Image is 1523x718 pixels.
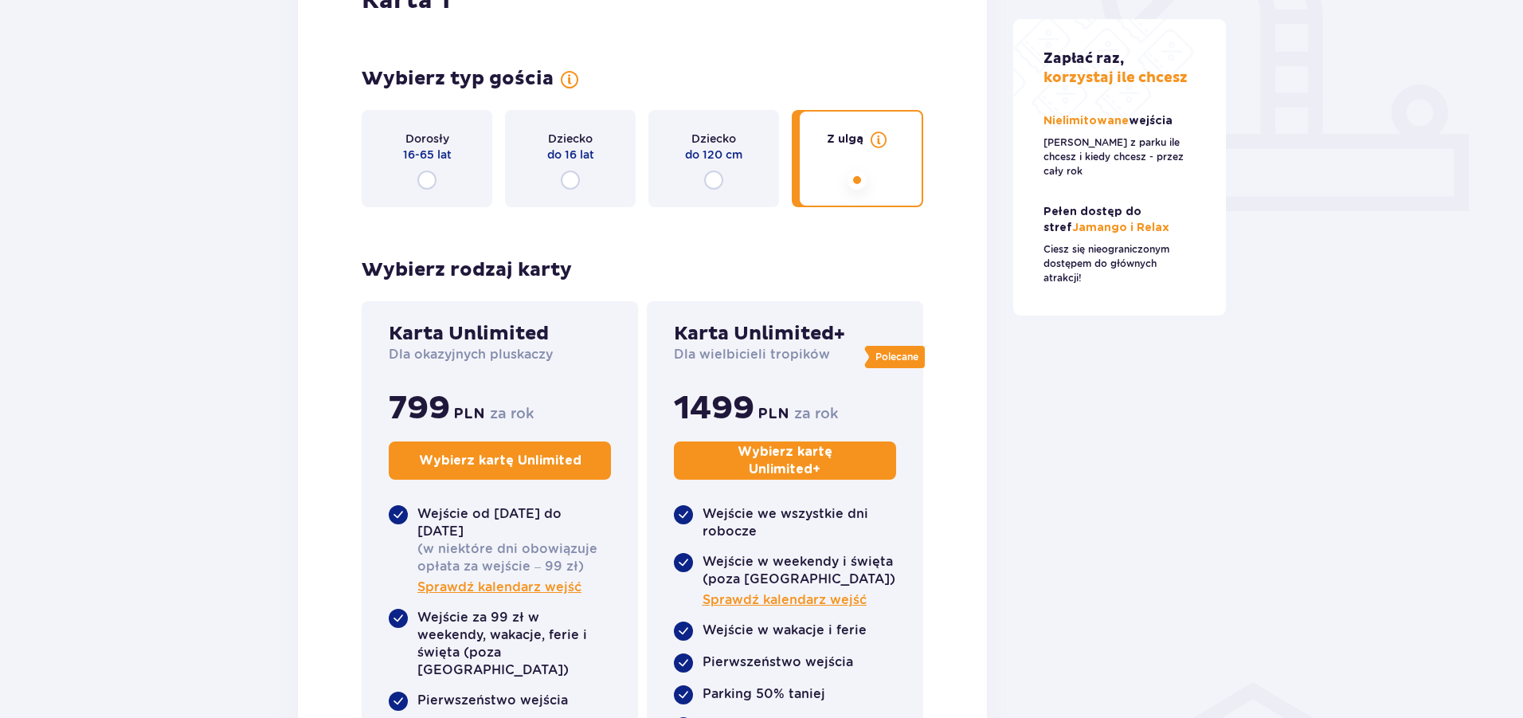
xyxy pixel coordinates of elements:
[1043,242,1196,285] p: Ciesz się nieograniczonym dostępem do głównych atrakcji!
[703,505,896,540] p: Wejście we wszystkie dni robocze
[362,67,554,91] p: Wybierz typ gościa
[691,131,736,147] p: Dziecko
[1043,49,1188,88] p: korzystaj ile chcesz
[417,579,581,596] a: Sprawdź kalendarz wejść
[703,622,867,639] p: Wejście w wakacje i ferie
[403,147,452,163] p: 16-65 lat
[417,692,568,709] p: Pierwszeństwo wejścia
[1043,135,1196,179] p: [PERSON_NAME] z parku ile chcesz i kiedy chcesz - przez cały rok
[674,553,693,572] img: roundedCheckBlue.4a3460b82ef5fd2642f707f390782c34.svg
[703,653,853,671] p: Pierwszeństwo wejścia
[389,692,408,711] img: roundedCheckBlue.4a3460b82ef5fd2642f707f390782c34.svg
[389,389,450,429] p: 799
[417,609,611,679] p: Wejście za 99 zł w weekendy, wakacje, ferie i święta (poza [GEOGRAPHIC_DATA])
[548,131,593,147] p: Dziecko
[827,131,863,147] p: Z ulgą
[405,131,449,147] p: Dorosły
[389,441,611,480] button: Wybierz kartę Unlimited
[490,404,534,423] p: za rok
[453,405,485,424] p: PLN
[674,389,754,429] p: 1499
[794,404,838,423] p: za rok
[674,685,693,704] img: roundedCheckBlue.4a3460b82ef5fd2642f707f390782c34.svg
[674,505,693,524] img: roundedCheckBlue.4a3460b82ef5fd2642f707f390782c34.svg
[1043,113,1176,129] p: Nielimitowane
[389,609,408,628] img: roundedCheckBlue.4a3460b82ef5fd2642f707f390782c34.svg
[674,653,693,673] img: roundedCheckBlue.4a3460b82ef5fd2642f707f390782c34.svg
[1043,49,1124,68] span: Zapłać raz,
[703,553,896,588] p: Wejście w weekendy i święta (poza [GEOGRAPHIC_DATA])
[1129,116,1173,127] span: wejścia
[875,350,918,364] p: Polecane
[419,452,581,469] p: Wybierz kartę Unlimited
[1043,206,1141,233] span: Pełen dostęp do stref
[417,505,611,540] p: Wejście od [DATE] do [DATE]
[758,405,789,424] p: PLN
[362,258,923,282] p: Wybierz rodzaj karty
[685,147,742,163] p: do 120 cm
[389,505,408,524] img: roundedCheckBlue.4a3460b82ef5fd2642f707f390782c34.svg
[701,443,869,478] p: Wybierz kartę Unlimited +
[703,591,867,609] a: Sprawdź kalendarz wejść
[417,540,611,575] p: (w niektóre dni obowiązuje opłata za wejście – 99 zł)
[1043,204,1196,236] p: Jamango i Relax
[674,346,830,363] p: Dla wielbicieli tropików
[674,322,845,346] p: Karta Unlimited+
[674,622,693,641] img: roundedCheckBlue.4a3460b82ef5fd2642f707f390782c34.svg
[389,346,553,363] p: Dla okazyjnych pluskaczy
[674,441,896,480] button: Wybierz kartę Unlimited+
[703,685,825,703] p: Parking 50% taniej
[389,322,549,346] p: Karta Unlimited
[547,147,594,163] p: do 16 lat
